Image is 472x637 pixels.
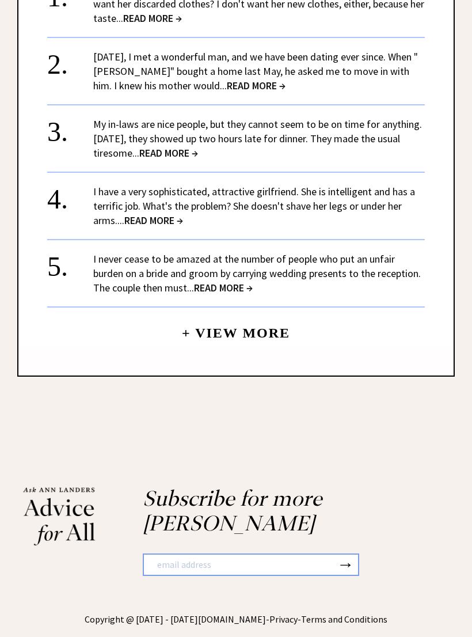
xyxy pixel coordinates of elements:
[93,117,422,160] a: My in-laws are nice people, but they cannot seem to be on time for anything. [DATE], they showed ...
[269,613,298,625] a: Privacy
[198,613,266,625] a: [DOMAIN_NAME]
[139,146,198,160] span: READ MORE →
[124,214,183,227] span: READ MORE →
[93,185,415,227] a: I have a very sophisticated, attractive girlfriend. She is intelligent and has a terrific job. Wh...
[93,50,418,92] a: [DATE], I met a wonderful man, and we have been dating ever since. When "[PERSON_NAME]" bought a ...
[301,613,387,625] a: Terms and Conditions
[23,486,96,546] img: Ann%20Landers%20footer%20logo_small.png
[108,486,449,612] div: Subscribe for more [PERSON_NAME]
[47,252,93,273] div: 5.
[144,555,337,575] input: email address
[337,555,354,574] button: →
[194,281,253,294] span: READ MORE →
[47,50,93,71] div: 2.
[93,252,421,294] a: I never cease to be amazed at the number of people who put an unfair burden on a bride and groom ...
[47,184,93,206] div: 4.
[182,316,290,340] a: + View More
[47,117,93,138] div: 3.
[123,12,182,25] span: READ MORE →
[227,79,286,92] span: READ MORE →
